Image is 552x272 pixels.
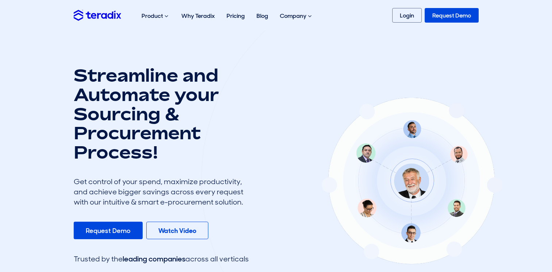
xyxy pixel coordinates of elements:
[136,4,175,28] div: Product
[221,4,251,27] a: Pricing
[274,4,319,28] div: Company
[251,4,274,27] a: Blog
[123,254,185,264] span: leading companies
[146,222,208,239] a: Watch Video
[392,8,422,23] a: Login
[74,176,249,207] div: Get control of your spend, maximize productivity, and achieve bigger savings across every request...
[74,222,143,239] a: Request Demo
[74,10,121,20] img: Teradix logo
[74,66,249,162] h1: Streamline and Automate your Sourcing & Procurement Process!
[175,4,221,27] a: Why Teradix
[74,254,249,264] div: Trusted by the across all verticals
[158,226,196,235] b: Watch Video
[425,8,479,23] a: Request Demo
